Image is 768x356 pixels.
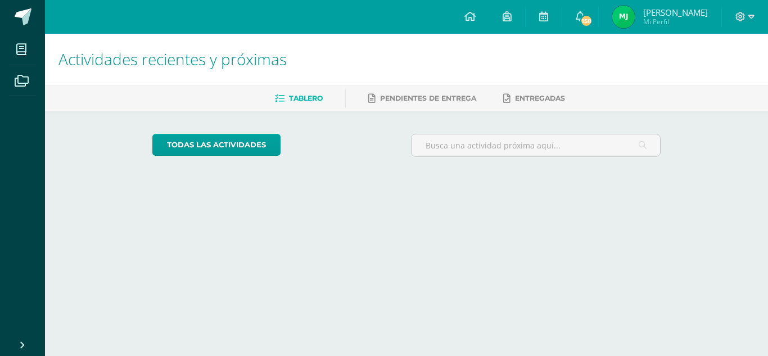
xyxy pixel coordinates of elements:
span: Entregadas [515,94,565,102]
span: Tablero [289,94,323,102]
img: cd537a75a8fc0316964810807a439696.png [612,6,635,28]
span: Pendientes de entrega [380,94,476,102]
span: Mi Perfil [643,17,708,26]
a: Tablero [275,89,323,107]
span: Actividades recientes y próximas [58,48,287,70]
a: Entregadas [503,89,565,107]
span: [PERSON_NAME] [643,7,708,18]
a: Pendientes de entrega [368,89,476,107]
a: todas las Actividades [152,134,281,156]
input: Busca una actividad próxima aquí... [412,134,661,156]
span: 158 [580,15,593,27]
